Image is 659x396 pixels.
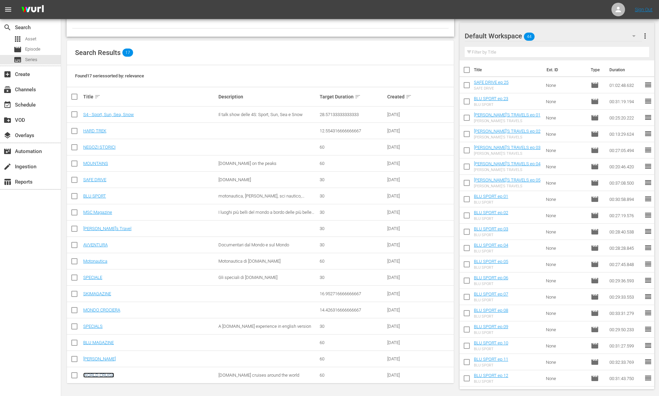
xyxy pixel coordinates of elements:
[218,193,311,209] span: motonautica, [PERSON_NAME], sci nautico, [PERSON_NAME] e fiere di settore e tutti gli sport acqua...
[218,275,278,280] span: Gli speciali di [DOMAIN_NAME]
[474,177,540,183] a: [PERSON_NAME]'S TRAVELS ep 05
[387,226,419,231] div: [DATE]
[474,363,508,367] div: BLU SPORT
[218,210,314,220] span: I luoghi più belli del mondo a bordo delle più belle navi da crociera
[387,291,419,296] div: [DATE]
[607,110,644,126] td: 00:25:20.222
[387,324,419,329] div: [DATE]
[320,307,385,313] div: 14.426316666666667
[320,210,385,215] div: 30
[607,207,644,224] td: 00:27:19.576
[591,195,599,203] span: Episode
[83,145,115,150] a: NEGOZI STORICI
[3,178,12,186] span: Reports
[591,244,599,252] span: Episode
[387,161,419,166] div: [DATE]
[591,97,599,106] span: Episode
[607,126,644,142] td: 00:13:29.624
[543,77,588,93] td: None
[474,259,508,264] a: BLU SPORT ep 05
[591,81,599,89] span: Episode
[14,56,22,64] span: Series
[607,272,644,289] td: 00:29:36.593
[644,227,652,235] span: reorder
[320,275,385,280] div: 30
[25,36,36,42] span: Asset
[218,161,277,166] span: [DOMAIN_NAME] on the peaks
[320,161,385,166] div: 60
[320,226,385,231] div: 30
[218,373,299,378] span: [DOMAIN_NAME] cruises around the world
[607,77,644,93] td: 01:02:48.632
[591,277,599,285] span: Episode
[474,119,540,123] div: [PERSON_NAME]'S TRAVELS
[543,354,588,370] td: None
[543,142,588,158] td: None
[543,370,588,386] td: None
[3,70,12,78] span: Create
[83,93,216,101] div: Title
[474,373,508,378] a: BLU SPORT ep 12
[524,30,535,44] span: 44
[607,321,644,338] td: 00:29:50.233
[387,373,419,378] div: [DATE]
[83,226,131,231] a: [PERSON_NAME]'s Travel
[122,49,133,57] span: 17
[474,282,508,286] div: BLU SPORT
[75,73,144,78] span: Found 17 series sorted by: relevance
[591,146,599,154] span: Episode
[387,210,419,215] div: [DATE]
[218,324,311,329] span: A [DOMAIN_NAME] experience in english version
[387,356,419,361] div: [DATE]
[591,342,599,350] span: Episode
[474,184,540,188] div: [PERSON_NAME]'S TRAVELS
[474,347,508,351] div: BLU SPORT
[320,177,385,182] div: 30
[465,26,642,45] div: Default Workspace
[644,244,652,252] span: reorder
[387,307,419,313] div: [DATE]
[474,216,508,221] div: BLU SPORT
[3,101,12,109] span: Schedule
[320,128,385,133] div: 12.554316666666667
[474,129,540,134] a: [PERSON_NAME]'S TRAVELS ep 02
[474,161,540,166] a: [PERSON_NAME]'S TRAVELS ep 04
[474,275,508,280] a: BLU SPORT ep 06
[387,112,419,117] div: [DATE]
[355,94,361,100] span: sort
[543,256,588,272] td: None
[320,93,385,101] div: Target Duration
[320,259,385,264] div: 60
[83,275,102,280] a: SPECIALE
[543,240,588,256] td: None
[3,86,12,94] span: Channels
[3,116,12,124] span: VOD
[644,146,652,154] span: reorder
[3,147,12,155] span: Automation
[218,242,289,247] span: Documentari dal Mondo e sul Mondo
[644,81,652,89] span: reorder
[644,325,652,333] span: reorder
[607,224,644,240] td: 00:28:40.538
[641,28,649,44] button: more_vert
[474,96,508,101] a: BLU SPORT ep 23
[25,46,40,53] span: Episode
[83,356,116,361] a: [PERSON_NAME]
[474,291,508,297] a: BLU SPORT ep 07
[543,175,588,191] td: None
[543,191,588,207] td: None
[591,309,599,317] span: Episode
[591,163,599,171] span: Episode
[320,112,385,117] div: 28.57133333333333
[607,370,644,386] td: 00:31:43.750
[320,242,385,247] div: 30
[543,272,588,289] td: None
[320,291,385,296] div: 16.952716666666667
[644,341,652,350] span: reorder
[644,293,652,301] span: reorder
[3,131,12,139] span: Overlays
[474,194,508,199] a: BLU SPORT ep 01
[83,307,120,313] a: MONDO CROCIERA
[387,340,419,345] div: [DATE]
[75,49,121,57] span: Search Results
